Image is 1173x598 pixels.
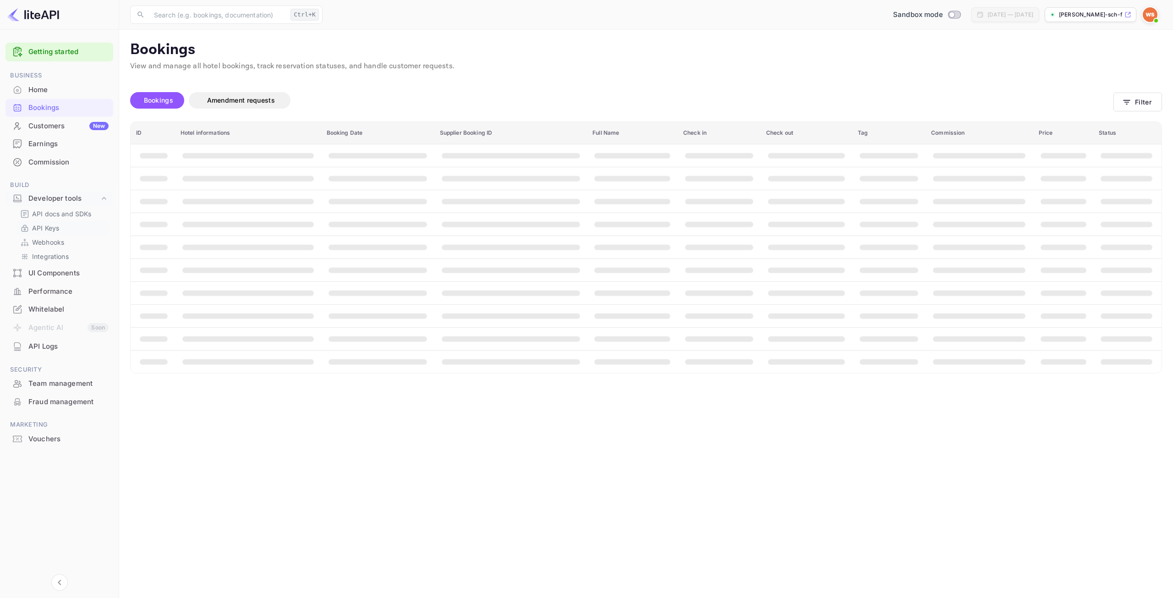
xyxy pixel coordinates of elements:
div: API Keys [16,221,110,235]
div: Earnings [5,135,113,153]
div: UI Components [5,264,113,282]
span: Marketing [5,420,113,430]
div: Home [28,85,109,95]
p: Bookings [130,41,1162,59]
th: Commission [926,122,1033,144]
p: Integrations [32,252,69,261]
div: Getting started [5,43,113,61]
span: Business [5,71,113,81]
div: Whitelabel [5,301,113,318]
div: Ctrl+K [291,9,319,21]
div: Switch to Production mode [889,10,964,20]
img: LiteAPI logo [7,7,59,22]
a: Earnings [5,135,113,152]
th: Price [1033,122,1094,144]
p: API Keys [32,223,59,233]
button: Filter [1113,93,1162,111]
a: Team management [5,375,113,392]
span: Bookings [144,96,173,104]
p: Webhooks [32,237,64,247]
div: Whitelabel [28,304,109,315]
div: Vouchers [5,430,113,448]
div: Commission [28,157,109,168]
th: Status [1093,122,1162,144]
div: Integrations [16,250,110,263]
a: Webhooks [20,237,106,247]
img: Walden Schäfer [1143,7,1157,22]
div: Bookings [28,103,109,113]
div: account-settings tabs [130,92,1113,109]
div: Home [5,81,113,99]
div: Earnings [28,139,109,149]
a: CustomersNew [5,117,113,134]
div: API docs and SDKs [16,207,110,220]
div: Team management [28,379,109,389]
a: Home [5,81,113,98]
p: [PERSON_NAME]-sch-fer-tlaou.n... [1059,11,1123,19]
th: Full Name [587,122,678,144]
th: Check out [761,122,852,144]
th: Booking Date [321,122,434,144]
div: CustomersNew [5,117,113,135]
th: Hotel informations [175,122,321,144]
button: Collapse navigation [51,574,68,591]
span: Security [5,365,113,375]
th: ID [131,122,175,144]
th: Check in [678,122,761,144]
div: Performance [28,286,109,297]
div: Commission [5,154,113,171]
th: Supplier Booking ID [434,122,587,144]
p: API docs and SDKs [32,209,92,219]
a: Getting started [28,47,109,57]
a: UI Components [5,264,113,281]
span: Amendment requests [207,96,275,104]
a: Commission [5,154,113,170]
div: Team management [5,375,113,393]
span: Build [5,180,113,190]
th: Tag [852,122,926,144]
div: Fraud management [28,397,109,407]
div: UI Components [28,268,109,279]
a: Bookings [5,99,113,116]
a: Integrations [20,252,106,261]
a: Vouchers [5,430,113,447]
input: Search (e.g. bookings, documentation) [148,5,287,24]
a: Whitelabel [5,301,113,318]
div: New [89,122,109,130]
div: Vouchers [28,434,109,444]
div: Bookings [5,99,113,117]
a: Fraud management [5,393,113,410]
table: booking table [131,122,1162,373]
div: Developer tools [5,191,113,207]
a: Performance [5,283,113,300]
div: Customers [28,121,109,132]
div: [DATE] — [DATE] [987,11,1033,19]
div: Fraud management [5,393,113,411]
a: API docs and SDKs [20,209,106,219]
p: View and manage all hotel bookings, track reservation statuses, and handle customer requests. [130,61,1162,72]
div: Developer tools [28,193,99,204]
a: API Keys [20,223,106,233]
span: Sandbox mode [893,10,943,20]
div: API Logs [28,341,109,352]
div: Webhooks [16,236,110,249]
a: API Logs [5,338,113,355]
